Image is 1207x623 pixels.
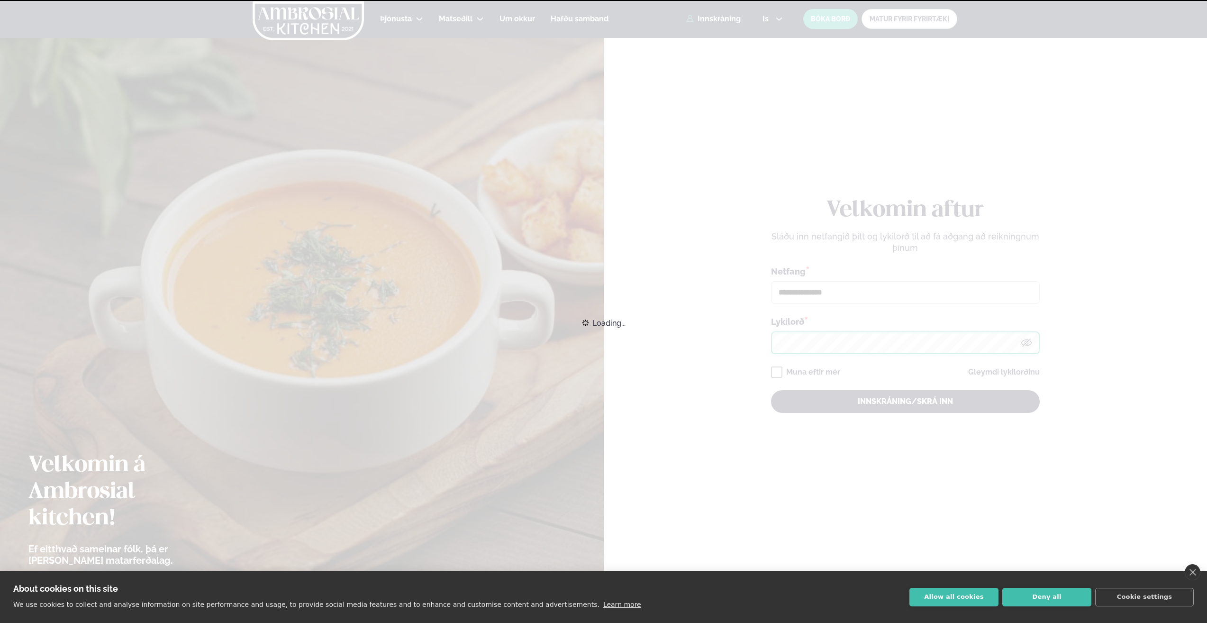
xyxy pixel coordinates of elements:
a: close [1185,564,1200,580]
span: Loading... [592,312,626,333]
strong: About cookies on this site [13,584,118,594]
p: We use cookies to collect and analyse information on site performance and usage, to provide socia... [13,601,599,608]
button: Deny all [1002,588,1091,606]
button: Cookie settings [1095,588,1194,606]
button: Allow all cookies [909,588,998,606]
a: Learn more [603,601,641,608]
